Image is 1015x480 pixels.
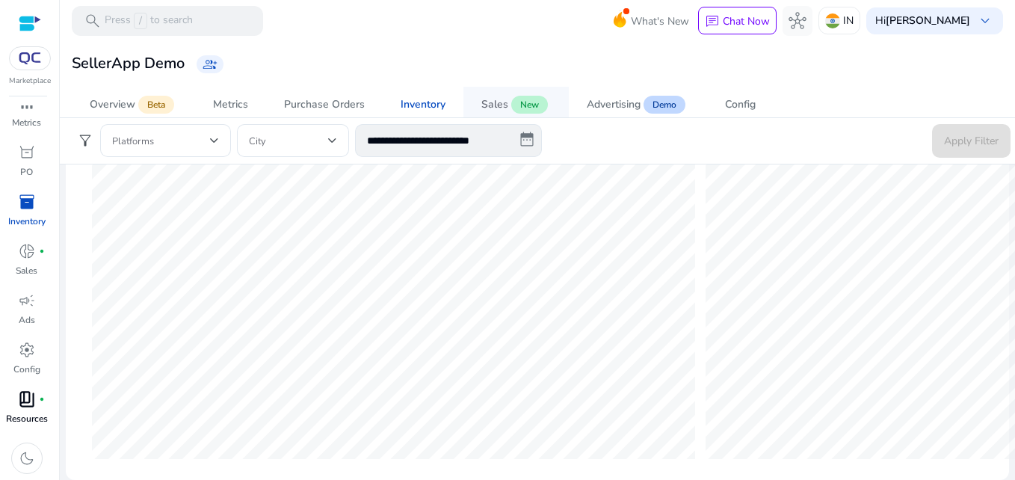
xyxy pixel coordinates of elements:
span: settings [18,341,36,359]
p: Config [13,363,40,376]
img: QC-logo.svg [16,52,43,64]
p: Marketplace [9,76,51,87]
p: IN [843,7,854,34]
span: filter_alt [76,132,94,150]
span: search [84,12,102,30]
span: Beta [138,96,174,114]
b: [PERSON_NAME] [886,13,970,28]
p: Press to search [105,13,193,29]
span: group_add [203,57,217,72]
p: PO [20,165,33,179]
span: What's New [631,8,689,34]
span: keyboard_arrow_down [976,12,994,30]
span: inventory_2 [18,193,36,211]
span: fiber_manual_record [39,396,45,402]
div: Advertising [587,99,641,110]
span: Demo [644,96,685,114]
span: / [134,13,147,29]
div: Config [725,99,756,110]
p: Hi [875,16,970,26]
span: book_4 [18,390,36,408]
p: Inventory [8,215,46,228]
p: Metrics [12,116,41,129]
p: Ads [19,313,35,327]
p: Sales [16,264,37,277]
div: Metrics [213,99,248,110]
span: New [511,96,548,114]
h3: SellerApp Demo [72,55,185,73]
img: in.svg [825,13,840,28]
span: orders [18,144,36,161]
span: chat [705,14,720,29]
a: group_add [197,55,223,73]
span: hub [789,12,806,30]
span: campaign [18,292,36,310]
span: bar_chart [18,94,36,112]
div: Sales [481,99,508,110]
span: fiber_manual_record [39,248,45,254]
button: chatChat Now [698,7,777,35]
p: Resources [6,412,48,425]
button: hub [783,6,812,36]
span: donut_small [18,242,36,260]
div: Inventory [401,99,445,110]
div: Overview [90,99,135,110]
div: Purchase Orders [284,99,365,110]
p: Chat Now [723,14,770,28]
span: dark_mode [18,449,36,467]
